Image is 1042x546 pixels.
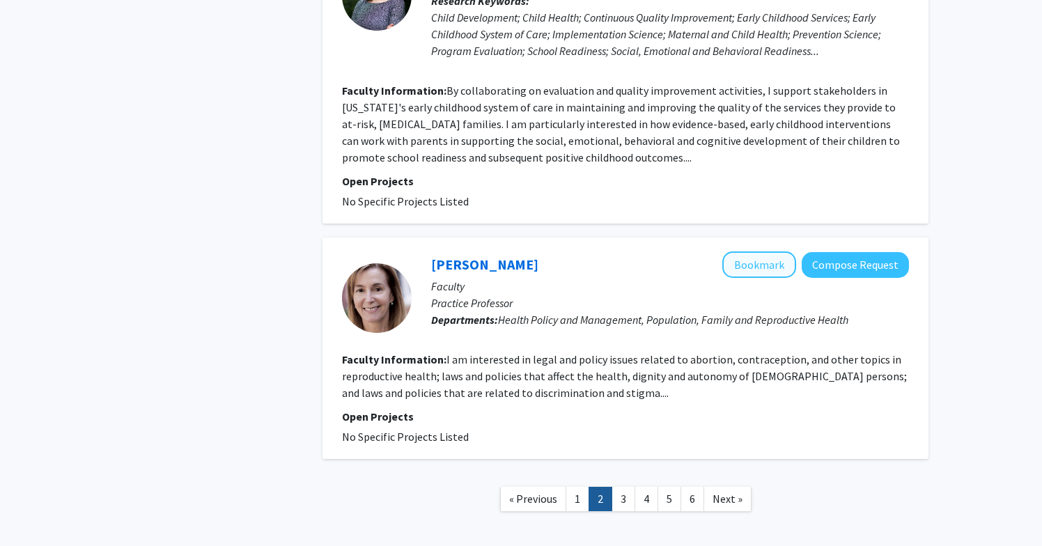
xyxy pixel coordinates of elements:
iframe: Chat [10,483,59,536]
nav: Page navigation [322,473,928,529]
p: Faculty [431,278,909,295]
a: Next [703,487,752,511]
a: Previous [500,487,566,511]
span: No Specific Projects Listed [342,430,469,444]
a: 4 [635,487,658,511]
span: No Specific Projects Listed [342,194,469,208]
a: 6 [681,487,704,511]
b: Faculty Information: [342,352,446,366]
fg-read-more: I am interested in legal and policy issues related to abortion, contraception, and other topics i... [342,352,907,400]
span: « Previous [509,492,557,506]
a: 2 [589,487,612,511]
p: Open Projects [342,173,909,189]
b: Departments: [431,313,498,327]
a: [PERSON_NAME] [431,256,538,273]
p: Open Projects [342,408,909,425]
a: 5 [658,487,681,511]
p: Practice Professor [431,295,909,311]
span: Health Policy and Management, Population, Family and Reproductive Health [498,313,848,327]
a: 1 [566,487,589,511]
fg-read-more: By collaborating on evaluation and quality improvement activities, I support stakeholders in [US_... [342,84,900,164]
button: Compose Request to Joanne Rosen [802,252,909,278]
button: Add Joanne Rosen to Bookmarks [722,251,796,278]
b: Faculty Information: [342,84,446,97]
a: 3 [612,487,635,511]
div: Child Development; Child Health; Continuous Quality Improvement; Early Childhood Services; Early ... [431,9,909,59]
span: Next » [713,492,742,506]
